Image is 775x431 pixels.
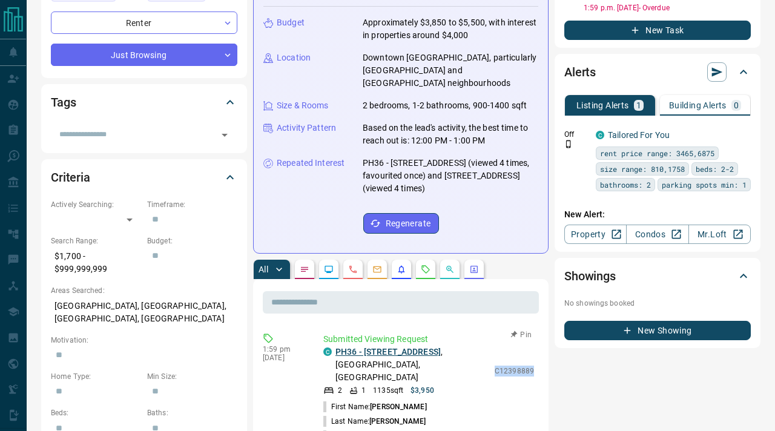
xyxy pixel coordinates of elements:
[147,199,237,210] p: Timeframe:
[363,213,439,234] button: Regenerate
[495,366,534,377] p: C12398889
[263,345,305,354] p: 1:59 pm
[363,99,527,112] p: 2 bedrooms, 1-2 bathrooms, 900-1400 sqft
[335,346,489,384] p: , [GEOGRAPHIC_DATA], [GEOGRAPHIC_DATA]
[277,16,305,29] p: Budget
[564,129,589,140] p: Off
[662,179,747,191] span: parking spots min: 1
[51,296,237,329] p: [GEOGRAPHIC_DATA], [GEOGRAPHIC_DATA], [GEOGRAPHIC_DATA], [GEOGRAPHIC_DATA]
[335,347,441,357] a: PH36 - [STREET_ADDRESS]
[411,385,434,396] p: $3,950
[338,385,342,396] p: 2
[277,122,336,134] p: Activity Pattern
[626,225,688,244] a: Condos
[564,298,751,309] p: No showings booked
[348,265,358,274] svg: Calls
[363,122,538,147] p: Based on the lead's activity, the best time to reach out is: 12:00 PM - 1:00 PM
[369,417,426,426] span: [PERSON_NAME]
[564,140,573,148] svg: Push Notification Only
[596,131,604,139] div: condos.ca
[323,333,534,346] p: Submitted Viewing Request
[421,265,430,274] svg: Requests
[51,199,141,210] p: Actively Searching:
[600,163,685,175] span: size range: 810,1758
[323,401,427,412] p: First Name:
[51,44,237,66] div: Just Browsing
[564,321,751,340] button: New Showing
[564,225,627,244] a: Property
[445,265,455,274] svg: Opportunities
[147,235,237,246] p: Budget:
[147,407,237,418] p: Baths:
[363,51,538,90] p: Downtown [GEOGRAPHIC_DATA], particularly [GEOGRAPHIC_DATA] and [GEOGRAPHIC_DATA] neighbourhoods
[504,329,539,340] button: Pin
[51,12,237,34] div: Renter
[600,147,714,159] span: rent price range: 3465,6875
[51,371,141,382] p: Home Type:
[51,246,141,279] p: $1,700 - $999,999,999
[51,168,90,187] h2: Criteria
[564,62,596,82] h2: Alerts
[323,416,426,427] p: Last Name:
[51,285,237,296] p: Areas Searched:
[688,225,751,244] a: Mr.Loft
[263,354,305,362] p: [DATE]
[51,93,76,112] h2: Tags
[51,88,237,117] div: Tags
[564,262,751,291] div: Showings
[576,101,629,110] p: Listing Alerts
[696,163,734,175] span: beds: 2-2
[277,157,345,169] p: Repeated Interest
[259,265,268,274] p: All
[397,265,406,274] svg: Listing Alerts
[147,371,237,382] p: Min Size:
[370,403,426,411] span: [PERSON_NAME]
[363,16,538,42] p: Approximately $3,850 to $5,500, with interest in properties around $4,000
[669,101,727,110] p: Building Alerts
[51,407,141,418] p: Beds:
[372,265,382,274] svg: Emails
[734,101,739,110] p: 0
[636,101,641,110] p: 1
[324,265,334,274] svg: Lead Browsing Activity
[564,208,751,221] p: New Alert:
[300,265,309,274] svg: Notes
[564,266,616,286] h2: Showings
[608,130,670,140] a: Tailored For You
[373,385,403,396] p: 1135 sqft
[600,179,651,191] span: bathrooms: 2
[361,385,366,396] p: 1
[564,21,751,40] button: New Task
[469,265,479,274] svg: Agent Actions
[323,347,332,356] div: condos.ca
[584,2,751,13] p: 1:59 p.m. [DATE] - Overdue
[51,235,141,246] p: Search Range:
[51,163,237,192] div: Criteria
[51,335,237,346] p: Motivation:
[363,157,538,195] p: PH36 - [STREET_ADDRESS] (viewed 4 times, favourited once) and [STREET_ADDRESS] (viewed 4 times)
[277,99,329,112] p: Size & Rooms
[564,58,751,87] div: Alerts
[216,127,233,143] button: Open
[277,51,311,64] p: Location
